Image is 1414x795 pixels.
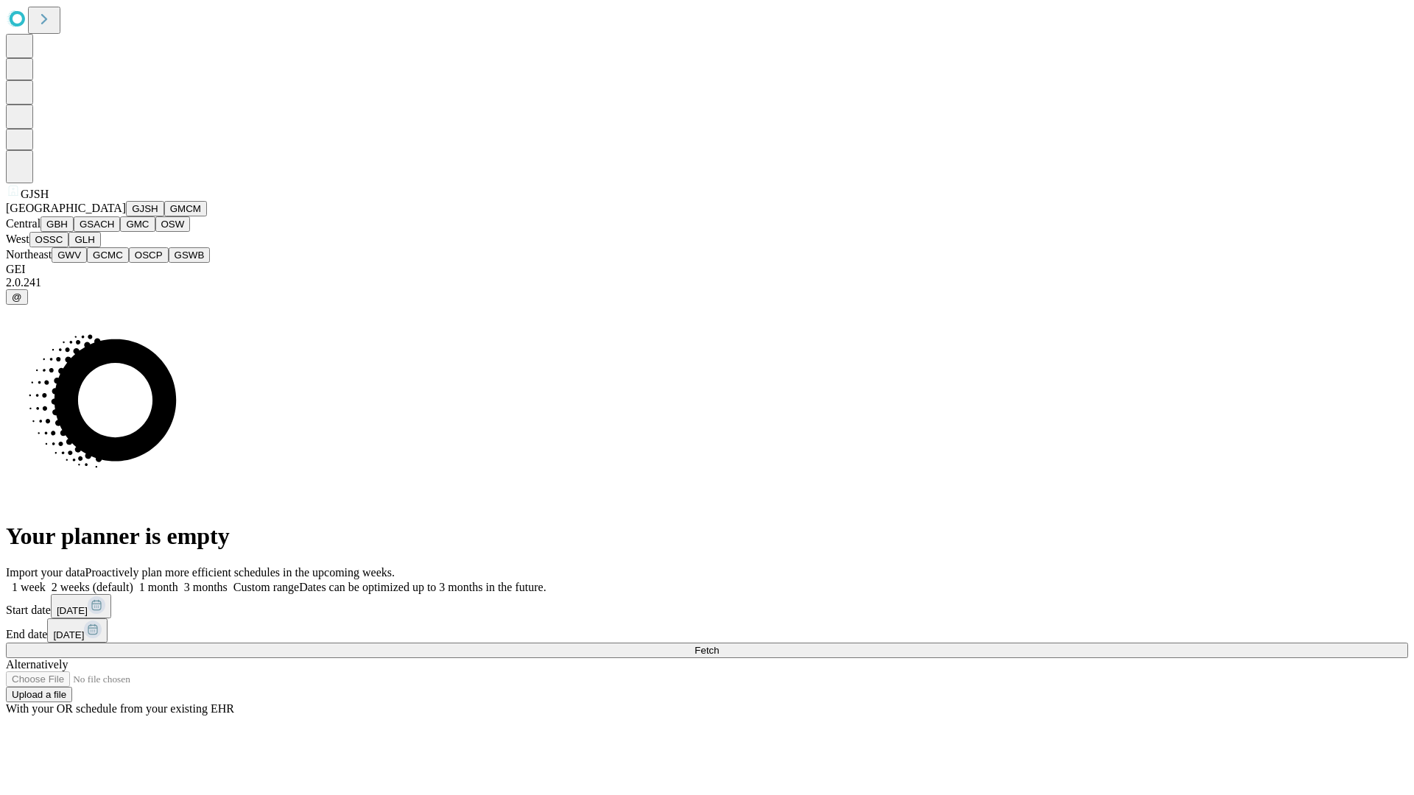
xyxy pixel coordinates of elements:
[6,276,1408,289] div: 2.0.241
[12,581,46,593] span: 1 week
[120,216,155,232] button: GMC
[57,605,88,616] span: [DATE]
[169,247,211,263] button: GSWB
[21,188,49,200] span: GJSH
[74,216,120,232] button: GSACH
[52,581,133,593] span: 2 weeks (default)
[129,247,169,263] button: OSCP
[6,248,52,261] span: Northeast
[184,581,228,593] span: 3 months
[87,247,129,263] button: GCMC
[6,618,1408,643] div: End date
[6,658,68,671] span: Alternatively
[164,201,207,216] button: GMCM
[6,594,1408,618] div: Start date
[41,216,74,232] button: GBH
[126,201,164,216] button: GJSH
[155,216,191,232] button: OSW
[6,233,29,245] span: West
[29,232,69,247] button: OSSC
[694,645,719,656] span: Fetch
[47,618,108,643] button: [DATE]
[6,202,126,214] span: [GEOGRAPHIC_DATA]
[233,581,299,593] span: Custom range
[51,594,111,618] button: [DATE]
[52,247,87,263] button: GWV
[6,643,1408,658] button: Fetch
[53,629,84,640] span: [DATE]
[6,687,72,702] button: Upload a file
[68,232,100,247] button: GLH
[139,581,178,593] span: 1 month
[6,217,41,230] span: Central
[299,581,546,593] span: Dates can be optimized up to 3 months in the future.
[12,291,22,303] span: @
[6,263,1408,276] div: GEI
[6,702,234,715] span: With your OR schedule from your existing EHR
[6,289,28,305] button: @
[85,566,395,579] span: Proactively plan more efficient schedules in the upcoming weeks.
[6,523,1408,550] h1: Your planner is empty
[6,566,85,579] span: Import your data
